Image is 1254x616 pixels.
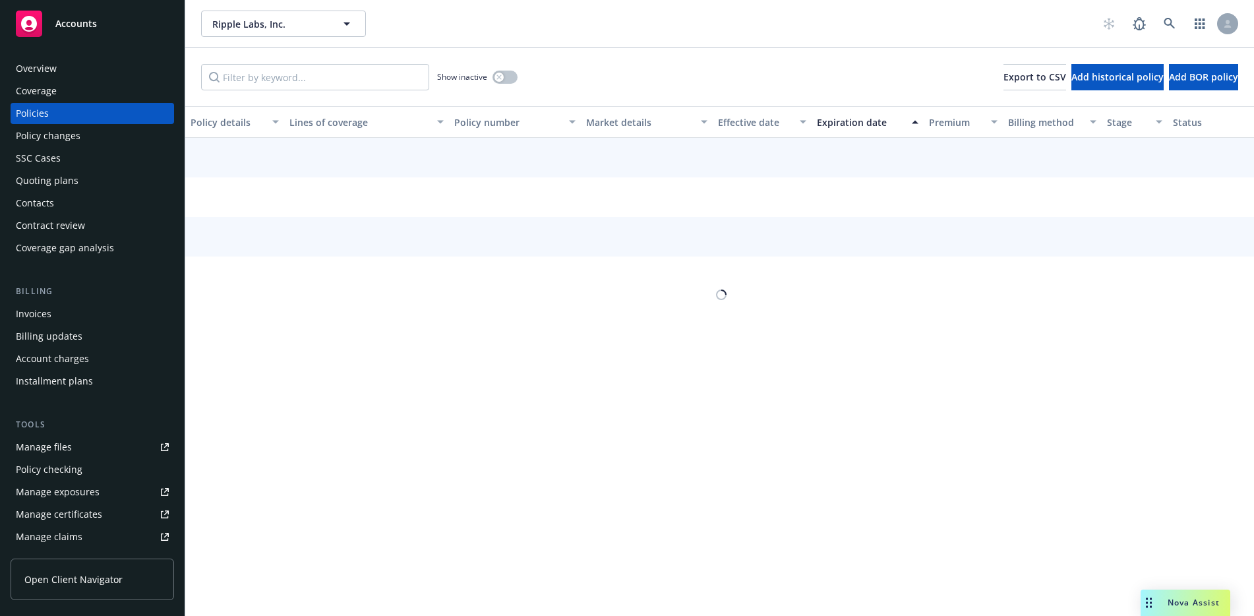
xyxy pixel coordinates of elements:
[1003,64,1066,90] button: Export to CSV
[929,115,983,129] div: Premium
[16,148,61,169] div: SSC Cases
[16,215,85,236] div: Contract review
[16,80,57,102] div: Coverage
[11,285,174,298] div: Billing
[1071,64,1164,90] button: Add historical policy
[1003,71,1066,83] span: Export to CSV
[1071,71,1164,83] span: Add historical policy
[11,193,174,214] a: Contacts
[1168,597,1220,608] span: Nova Assist
[1187,11,1213,37] a: Switch app
[1169,71,1238,83] span: Add BOR policy
[449,106,581,138] button: Policy number
[16,504,102,525] div: Manage certificates
[16,371,93,392] div: Installment plans
[11,481,174,503] a: Manage exposures
[924,106,1003,138] button: Premium
[1008,115,1082,129] div: Billing method
[718,115,792,129] div: Effective date
[16,237,114,259] div: Coverage gap analysis
[11,371,174,392] a: Installment plans
[581,106,713,138] button: Market details
[11,80,174,102] a: Coverage
[1141,590,1157,616] div: Drag to move
[289,115,429,129] div: Lines of coverage
[11,437,174,458] a: Manage files
[284,106,449,138] button: Lines of coverage
[437,71,487,82] span: Show inactive
[16,326,82,347] div: Billing updates
[16,303,51,324] div: Invoices
[16,103,49,124] div: Policies
[11,326,174,347] a: Billing updates
[191,115,264,129] div: Policy details
[11,5,174,42] a: Accounts
[11,237,174,259] a: Coverage gap analysis
[1173,115,1253,129] div: Status
[11,58,174,79] a: Overview
[55,18,97,29] span: Accounts
[454,115,561,129] div: Policy number
[16,125,80,146] div: Policy changes
[11,459,174,480] a: Policy checking
[16,481,100,503] div: Manage exposures
[16,459,82,480] div: Policy checking
[16,170,78,191] div: Quoting plans
[185,106,284,138] button: Policy details
[1169,64,1238,90] button: Add BOR policy
[713,106,812,138] button: Effective date
[11,148,174,169] a: SSC Cases
[812,106,924,138] button: Expiration date
[11,170,174,191] a: Quoting plans
[1102,106,1168,138] button: Stage
[1096,11,1122,37] a: Start snowing
[11,215,174,236] a: Contract review
[16,526,82,547] div: Manage claims
[201,64,429,90] input: Filter by keyword...
[817,115,904,129] div: Expiration date
[11,348,174,369] a: Account charges
[16,193,54,214] div: Contacts
[1107,115,1148,129] div: Stage
[11,125,174,146] a: Policy changes
[11,504,174,525] a: Manage certificates
[16,437,72,458] div: Manage files
[1141,590,1230,616] button: Nova Assist
[212,17,326,31] span: Ripple Labs, Inc.
[1126,11,1152,37] a: Report a Bug
[1003,106,1102,138] button: Billing method
[24,572,123,586] span: Open Client Navigator
[11,303,174,324] a: Invoices
[1156,11,1183,37] a: Search
[11,103,174,124] a: Policies
[11,526,174,547] a: Manage claims
[586,115,693,129] div: Market details
[201,11,366,37] button: Ripple Labs, Inc.
[16,348,89,369] div: Account charges
[11,418,174,431] div: Tools
[16,58,57,79] div: Overview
